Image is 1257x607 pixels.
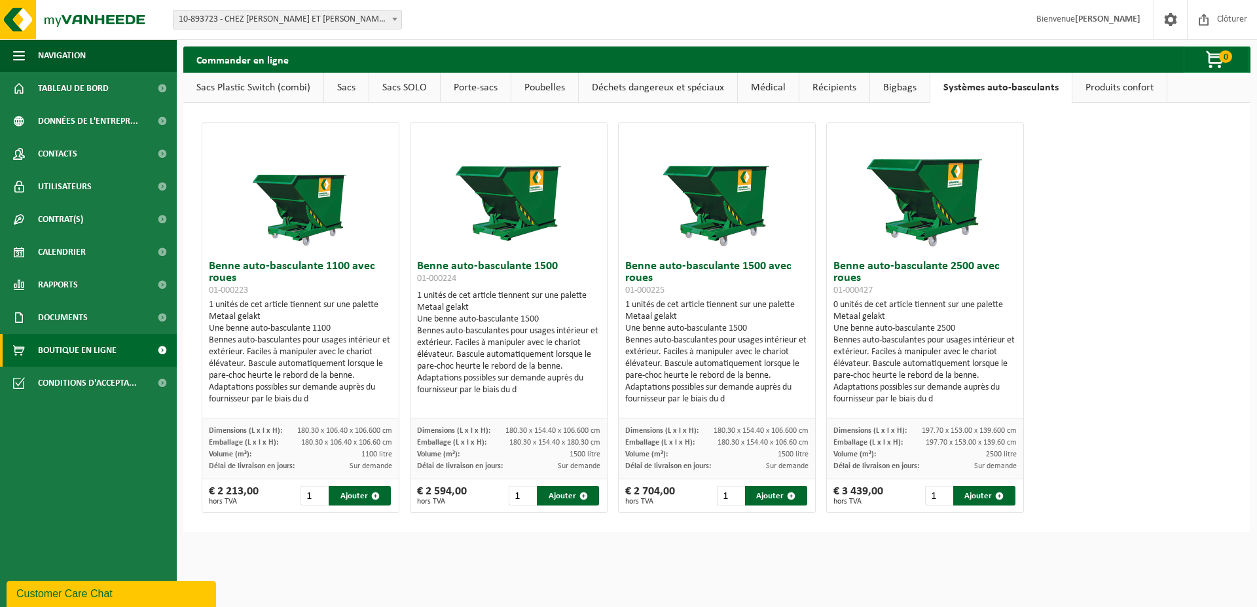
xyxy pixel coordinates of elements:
span: 1500 litre [570,451,600,458]
span: Documents [38,301,88,334]
div: Bennes auto-basculantes pour usages intérieur et extérieur. Faciles à manipuler avec le chariot é... [625,335,809,405]
span: Délai de livraison en jours: [625,462,711,470]
span: Volume (m³): [625,451,668,458]
a: Systèmes auto-basculants [930,73,1072,103]
span: 1500 litre [778,451,809,458]
span: Volume (m³): [417,451,460,458]
span: Dimensions (L x l x H): [417,427,490,435]
span: Emballage (L x l x H): [209,439,278,447]
div: Bennes auto-basculantes pour usages intérieur et extérieur. Faciles à manipuler avec le chariot é... [209,335,392,405]
span: Dimensions (L x l x H): [625,427,699,435]
button: Ajouter [745,486,807,506]
div: € 2 704,00 [625,486,675,506]
div: Une benne auto-basculante 1500 [625,323,809,335]
span: Données de l'entrepr... [38,105,138,138]
span: 180.30 x 154.40 x 106.600 cm [714,427,809,435]
strong: [PERSON_NAME] [1075,14,1140,24]
span: 180.30 x 106.40 x 106.600 cm [297,427,392,435]
span: 0 [1219,50,1232,63]
span: 01-000224 [417,274,456,284]
span: 180.30 x 154.40 x 180.30 cm [509,439,600,447]
span: hors TVA [417,498,467,506]
span: 2500 litre [986,451,1017,458]
input: 1 [509,486,536,506]
a: Médical [738,73,799,103]
span: Délai de livraison en jours: [833,462,919,470]
span: 10-893723 - CHEZ LAURENT ET PATRICIA - CHAPELLE-LEZ-HERLAIMONT [173,10,401,29]
span: hors TVA [833,498,883,506]
button: Ajouter [329,486,391,506]
div: Metaal gelakt [417,302,600,314]
button: 0 [1184,46,1249,73]
span: Boutique en ligne [38,334,117,367]
span: Emballage (L x l x H): [833,439,903,447]
div: Bennes auto-basculantes pour usages intérieur et extérieur. Faciles à manipuler avec le chariot é... [417,325,600,396]
div: € 2 213,00 [209,486,259,506]
span: Tableau de bord [38,72,109,105]
span: Volume (m³): [833,451,876,458]
a: Porte-sacs [441,73,511,103]
span: 01-000225 [625,285,665,295]
span: Volume (m³): [209,451,251,458]
a: Déchets dangereux et spéciaux [579,73,737,103]
div: Une benne auto-basculante 1500 [417,314,600,325]
a: Récipients [799,73,869,103]
span: Dimensions (L x l x H): [833,427,907,435]
span: Contrat(s) [38,203,83,236]
span: Conditions d'accepta... [38,367,137,399]
span: 01-000223 [209,285,248,295]
span: 10-893723 - CHEZ LAURENT ET PATRICIA - CHAPELLE-LEZ-HERLAIMONT [173,10,402,29]
a: Sacs [324,73,369,103]
input: 1 [717,486,744,506]
a: Produits confort [1072,73,1167,103]
div: 1 unités de cet article tiennent sur une palette [625,299,809,405]
span: Sur demande [558,462,600,470]
span: Emballage (L x l x H): [625,439,695,447]
div: Metaal gelakt [833,311,1017,323]
span: Délai de livraison en jours: [209,462,295,470]
span: Calendrier [38,236,86,268]
h3: Benne auto-basculante 1100 avec roues [209,261,392,296]
input: 1 [925,486,952,506]
span: Sur demande [766,462,809,470]
h3: Benne auto-basculante 1500 [417,261,600,287]
button: Ajouter [953,486,1015,506]
span: Délai de livraison en jours: [417,462,503,470]
img: 01-000225 [651,123,782,254]
span: Sur demande [350,462,392,470]
img: 01-000427 [860,123,991,254]
h2: Commander en ligne [183,46,302,72]
span: 180.30 x 106.40 x 106.60 cm [301,439,392,447]
a: Sacs Plastic Switch (combi) [183,73,323,103]
span: Emballage (L x l x H): [417,439,486,447]
input: 1 [301,486,327,506]
span: Navigation [38,39,86,72]
h3: Benne auto-basculante 2500 avec roues [833,261,1017,296]
span: 180.30 x 154.40 x 106.60 cm [718,439,809,447]
button: Ajouter [537,486,599,506]
div: 1 unités de cet article tiennent sur une palette [417,290,600,396]
div: Metaal gelakt [209,311,392,323]
div: € 3 439,00 [833,486,883,506]
span: 180.30 x 154.40 x 106.600 cm [505,427,600,435]
div: € 2 594,00 [417,486,467,506]
h3: Benne auto-basculante 1500 avec roues [625,261,809,296]
span: Contacts [38,138,77,170]
span: 1100 litre [361,451,392,458]
span: hors TVA [625,498,675,506]
span: Rapports [38,268,78,301]
div: Bennes auto-basculantes pour usages intérieur et extérieur. Faciles à manipuler avec le chariot é... [833,335,1017,405]
div: Une benne auto-basculante 1100 [209,323,392,335]
img: 01-000224 [443,123,574,254]
div: Une benne auto-basculante 2500 [833,323,1017,335]
span: 01-000427 [833,285,873,295]
span: Utilisateurs [38,170,92,203]
a: Bigbags [870,73,930,103]
a: Poubelles [511,73,578,103]
span: 197.70 x 153.00 x 139.600 cm [922,427,1017,435]
span: hors TVA [209,498,259,506]
span: Sur demande [974,462,1017,470]
div: 0 unités de cet article tiennent sur une palette [833,299,1017,405]
a: Sacs SOLO [369,73,440,103]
